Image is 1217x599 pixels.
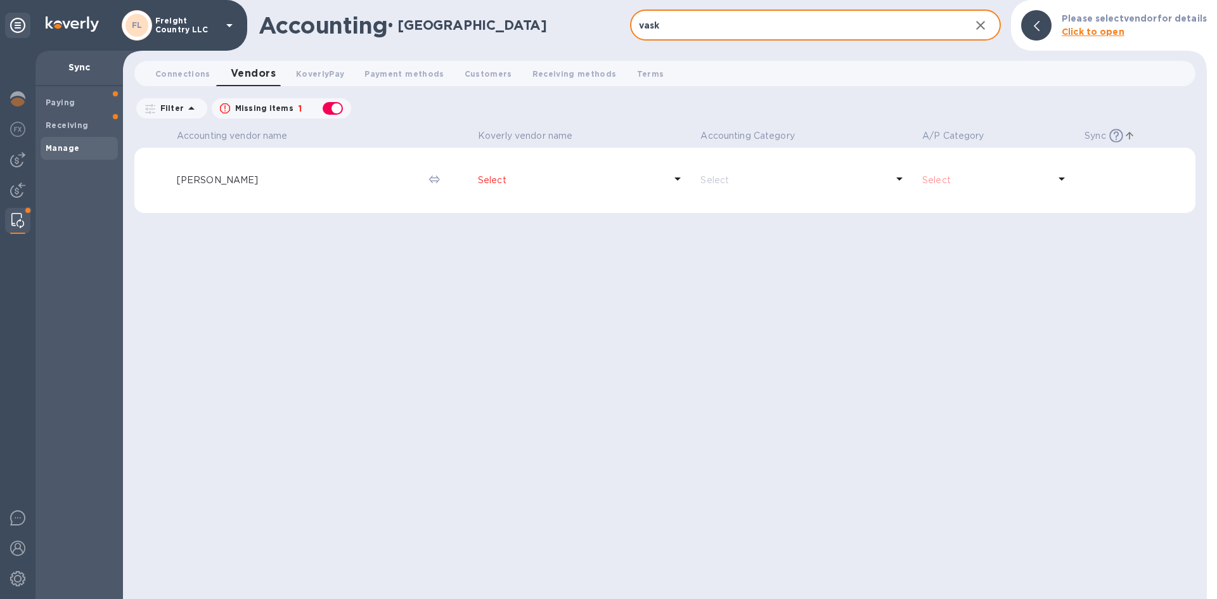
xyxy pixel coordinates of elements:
[46,16,99,32] img: Logo
[478,129,589,143] span: Koverly vendor name
[1085,129,1106,143] p: Sync
[5,13,30,38] div: Unpin categories
[478,129,573,143] p: Koverly vendor name
[46,120,89,130] b: Receiving
[700,174,887,187] p: Select
[235,103,293,114] p: Missing items
[532,67,617,81] span: Receiving methods
[155,103,184,113] p: Filter
[155,16,219,34] p: Freight Country LLC
[364,67,444,81] span: Payment methods
[177,129,304,143] span: Accounting vendor name
[465,67,512,81] span: Customers
[1062,13,1207,23] b: Please select vendor for details
[922,129,984,143] p: A/P Category
[177,129,288,143] p: Accounting vendor name
[700,129,795,143] p: Accounting Category
[132,20,143,30] b: FL
[1062,27,1124,37] b: Click to open
[10,122,25,137] img: Foreign exchange
[700,129,811,143] span: Accounting Category
[922,129,1001,143] span: A/P Category
[155,67,210,81] span: Connections
[299,102,302,115] p: 1
[387,17,547,33] h2: • [GEOGRAPHIC_DATA]
[1085,129,1138,143] span: Sync
[922,174,1049,187] p: Select
[637,67,664,81] span: Terms
[259,12,387,39] h1: Accounting
[177,174,419,187] p: [PERSON_NAME]
[46,98,75,107] b: Paying
[46,143,79,153] b: Manage
[212,98,351,119] button: Missing items1
[46,61,113,74] p: Sync
[231,65,276,82] span: Vendors
[478,174,666,187] p: Select
[296,67,344,81] span: KoverlyPay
